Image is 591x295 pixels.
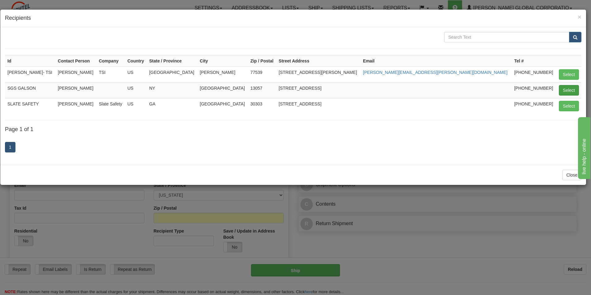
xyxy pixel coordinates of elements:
[248,55,276,66] th: Zip / Postal
[562,170,581,180] button: Close
[147,82,198,98] td: NY
[197,98,248,114] td: [GEOGRAPHIC_DATA]
[276,82,361,98] td: [STREET_ADDRESS]
[512,82,556,98] td: [PHONE_NUMBER]
[363,70,508,75] a: [PERSON_NAME][EMAIL_ADDRESS][PERSON_NAME][DOMAIN_NAME]
[55,82,96,98] td: [PERSON_NAME]
[5,55,55,66] th: Id
[197,82,248,98] td: [GEOGRAPHIC_DATA]
[577,116,590,179] iframe: chat widget
[559,85,579,96] button: Select
[276,98,361,114] td: [STREET_ADDRESS]
[248,82,276,98] td: 13057
[125,55,147,66] th: Country
[147,66,198,82] td: [GEOGRAPHIC_DATA]
[248,98,276,114] td: 30303
[578,13,581,20] span: ×
[512,66,556,82] td: [PHONE_NUMBER]
[5,98,55,114] td: SLATE SAFETY
[512,98,556,114] td: [PHONE_NUMBER]
[147,55,198,66] th: State / Province
[55,66,96,82] td: [PERSON_NAME]
[248,66,276,82] td: 77539
[125,66,147,82] td: US
[55,98,96,114] td: [PERSON_NAME]
[5,142,15,152] a: 1
[5,82,55,98] td: SGS GALSON
[512,55,556,66] th: Tel #
[276,66,361,82] td: [STREET_ADDRESS][PERSON_NAME]
[559,101,579,111] button: Select
[125,98,147,114] td: US
[55,55,96,66] th: Contact Person
[125,82,147,98] td: US
[147,98,198,114] td: GA
[96,55,125,66] th: Company
[276,55,361,66] th: Street Address
[559,69,579,80] button: Select
[360,55,512,66] th: Email
[578,14,581,20] button: Close
[96,66,125,82] td: TSI
[444,32,569,42] input: Search Text
[96,98,125,114] td: Slate Safety
[5,66,55,82] td: [PERSON_NAME]- TSI
[5,126,581,133] h4: Page 1 of 1
[197,55,248,66] th: City
[5,14,581,22] h4: Recipients
[197,66,248,82] td: [PERSON_NAME]
[5,4,57,11] div: live help - online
